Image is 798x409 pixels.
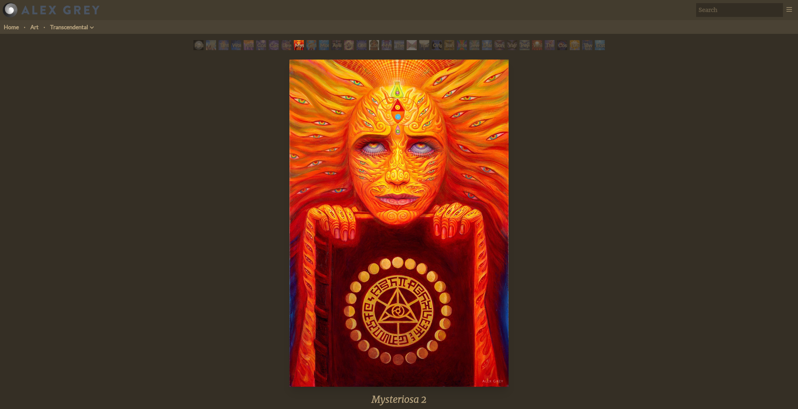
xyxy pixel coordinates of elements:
div: Cosmic [DEMOGRAPHIC_DATA] [369,40,379,50]
div: Peyote Being [520,40,530,50]
div: DMT - The Spirit Molecule [344,40,354,50]
div: Ayahuasca Visitation [331,40,341,50]
div: Love is a Cosmic Force [281,40,291,50]
div: Theologue [394,40,404,50]
div: Ecstasy [595,40,605,50]
li: · [21,20,28,34]
a: Transcendental [50,23,88,31]
div: Kiss of the [MEDICAL_DATA] [244,40,254,50]
div: Monochord [319,40,329,50]
div: Cosmic Consciousness [557,40,567,50]
li: · [41,20,48,34]
input: Search [696,3,783,17]
div: Cosmic Creativity [256,40,266,50]
div: White Light [532,40,542,50]
a: Home [4,24,19,30]
img: Mysteriosa-2-2015-Alex-Grey-watermarked.jpg [289,60,509,387]
div: Original Face [432,40,442,50]
div: Diamond Being [482,40,492,50]
div: Song of Vajra Being [494,40,505,50]
div: Tantra [219,40,229,50]
div: Wonder [231,40,241,50]
div: Cosmic Artist [269,40,279,50]
div: Visionary Origin of Language [206,40,216,50]
div: Transfiguration [419,40,429,50]
div: Mysteriosa 2 [294,40,304,50]
div: Vajra Being [507,40,517,50]
div: Toward the One [582,40,592,50]
div: Interbeing [457,40,467,50]
div: Polar Unity Spiral [193,40,203,50]
a: Art [30,23,39,31]
div: Jewel Being [469,40,479,50]
div: Glimpsing the Empyrean [306,40,316,50]
div: Bardo Being [444,40,454,50]
div: [DEMOGRAPHIC_DATA] [570,40,580,50]
div: Collective Vision [357,40,367,50]
div: Hands that See [407,40,417,50]
div: Mystic Eye [382,40,392,50]
div: The Great Turn [545,40,555,50]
